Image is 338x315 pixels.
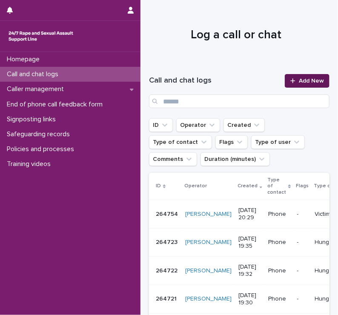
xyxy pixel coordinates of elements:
[238,235,261,250] p: [DATE] 19:35
[156,181,161,191] p: ID
[185,239,232,246] a: [PERSON_NAME]
[251,135,305,149] button: Type of user
[297,267,308,275] p: -
[156,294,178,303] p: 264721
[3,115,63,123] p: Signposting links
[267,175,286,197] p: Type of contact
[268,211,290,218] p: Phone
[223,118,265,132] button: Created
[3,55,46,63] p: Homepage
[201,152,270,166] button: Duration (minutes)
[149,118,173,132] button: ID
[238,181,258,191] p: Created
[297,211,308,218] p: -
[149,27,323,43] h1: Log a call or chat
[238,207,261,221] p: [DATE] 20:29
[3,145,81,153] p: Policies and processes
[156,209,180,218] p: 264754
[3,100,109,109] p: End of phone call feedback form
[296,181,309,191] p: Flags
[156,237,179,246] p: 264723
[149,152,197,166] button: Comments
[268,239,290,246] p: Phone
[238,263,261,278] p: [DATE] 19:32
[156,266,179,275] p: 264722
[297,239,308,246] p: -
[149,135,212,149] button: Type of contact
[3,130,77,138] p: Safeguarding records
[238,292,261,306] p: [DATE] 19:30
[3,85,71,93] p: Caller management
[7,28,75,45] img: rhQMoQhaT3yELyF149Cw
[185,295,232,303] a: [PERSON_NAME]
[185,267,232,275] a: [PERSON_NAME]
[3,160,57,168] p: Training videos
[149,94,329,108] input: Search
[297,295,308,303] p: -
[149,76,280,86] h1: Call and chat logs
[215,135,248,149] button: Flags
[285,74,329,88] a: Add New
[3,70,65,78] p: Call and chat logs
[268,295,290,303] p: Phone
[185,211,232,218] a: [PERSON_NAME]
[268,267,290,275] p: Phone
[299,78,324,84] span: Add New
[184,181,207,191] p: Operator
[176,118,220,132] button: Operator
